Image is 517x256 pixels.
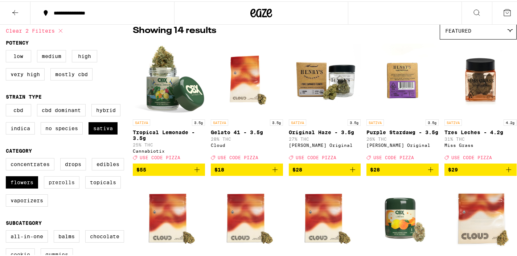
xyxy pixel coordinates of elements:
span: Featured [445,26,471,32]
a: Open page for Purple Stardawg - 3.5g from Henry's Original [366,42,439,162]
p: 26% THC [366,135,439,140]
p: 28% THC [211,135,283,140]
img: Cloud - Amnesia Lemon - 7g [133,180,205,253]
p: 3.5g [426,118,439,124]
p: SATIVA [289,118,306,124]
button: Add to bag [366,162,439,174]
p: 4.2g [504,118,517,124]
label: Balms [54,229,79,241]
label: All-In-One [6,229,48,241]
img: Cannabiotix - Tropical Lemonade - 3.5g [133,42,205,114]
button: Clear 2 filters [6,20,65,38]
label: High [72,49,97,61]
label: CBD Dominant [37,103,86,115]
label: Edibles [92,157,124,169]
label: Hybrid [91,103,120,115]
label: Low [6,49,31,61]
p: Gelato 41 - 3.5g [211,128,283,134]
legend: Potency [6,38,29,44]
button: Add to bag [289,162,361,174]
p: Original Haze - 3.5g [289,128,361,134]
label: Concentrates [6,157,54,169]
label: Mostly CBD [50,67,93,79]
span: USE CODE PIZZA [218,154,258,158]
label: Vaporizers [6,193,48,205]
div: [PERSON_NAME] Original [366,141,439,146]
img: Henry's Original - Original Haze - 3.5g [289,42,361,114]
button: Add to bag [444,162,517,174]
p: SATIVA [444,118,462,124]
label: Sativa [89,121,118,133]
p: SATIVA [211,118,228,124]
p: Showing 14 results [133,23,216,36]
img: Cloud - Lemonade - 7g [211,180,283,253]
label: CBD [6,103,31,115]
a: Open page for Tres Leches - 4.2g from Miss Grass [444,42,517,162]
div: [PERSON_NAME] Original [289,141,361,146]
legend: Strain Type [6,92,42,98]
img: Miss Grass - Tres Leches - 4.2g [444,42,517,114]
p: 25% THC [133,141,205,146]
img: Cannabiotix - L'Orange - 3.5g [366,180,439,253]
span: $28 [292,165,302,171]
p: Tres Leches - 4.2g [444,128,517,134]
p: Purple Stardawg - 3.5g [366,128,439,134]
div: Miss Grass [444,141,517,146]
div: Cloud [211,141,283,146]
img: Cloud - Amnesia Lemon - 14g [444,180,517,253]
img: Henry's Original - Purple Stardawg - 3.5g [366,42,439,114]
p: 31% THC [444,135,517,140]
img: Cloud - Sunburst Punch - 7g [289,180,361,253]
div: Cannabiotix [133,147,205,152]
span: USE CODE PIZZA [140,154,180,158]
span: $29 [448,165,458,171]
p: SATIVA [366,118,384,124]
p: 3.5g [348,118,361,124]
label: Chocolate [85,229,124,241]
span: USE CODE PIZZA [451,154,492,158]
p: SATIVA [133,118,150,124]
p: 3.5g [270,118,283,124]
span: $55 [136,165,146,171]
label: Flowers [6,175,38,187]
a: Open page for Tropical Lemonade - 3.5g from Cannabiotix [133,42,205,162]
button: Add to bag [133,162,205,174]
label: No Species [41,121,83,133]
label: Indica [6,121,35,133]
span: $28 [370,165,380,171]
label: Drops [60,157,86,169]
label: Very High [6,67,45,79]
p: 27% THC [289,135,361,140]
p: 3.5g [192,118,205,124]
span: USE CODE PIZZA [373,154,414,158]
span: USE CODE PIZZA [296,154,336,158]
label: Prerolls [44,175,79,187]
legend: Subcategory [6,219,42,224]
label: Medium [37,49,66,61]
a: Open page for Gelato 41 - 3.5g from Cloud [211,42,283,162]
button: Add to bag [211,162,283,174]
p: Tropical Lemonade - 3.5g [133,128,205,140]
span: $18 [214,165,224,171]
a: Open page for Original Haze - 3.5g from Henry's Original [289,42,361,162]
img: Cloud - Gelato 41 - 3.5g [211,42,283,114]
label: Topicals [85,175,121,187]
legend: Category [6,146,32,152]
